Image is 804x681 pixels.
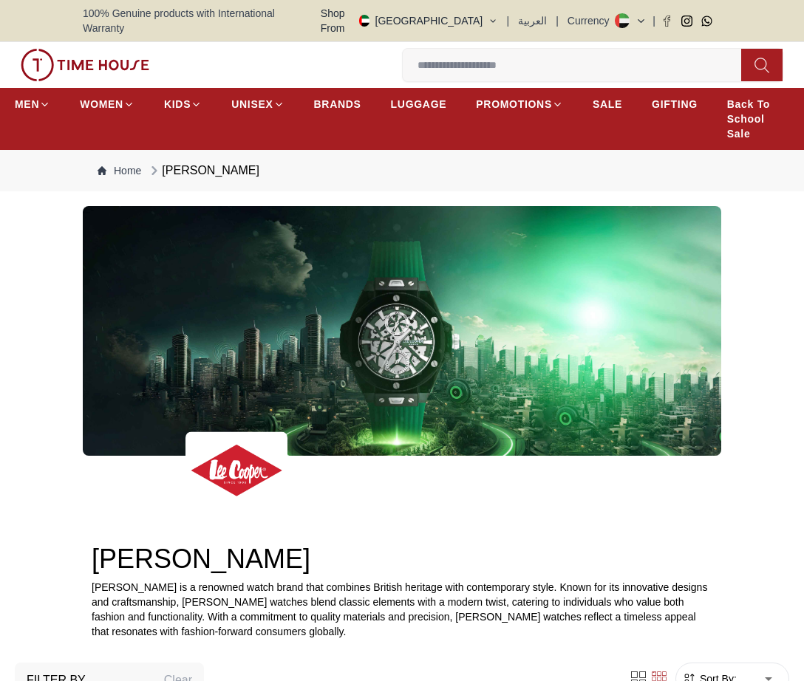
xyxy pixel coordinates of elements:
[701,16,712,27] a: Whatsapp
[98,163,141,178] a: Home
[507,13,510,28] span: |
[518,13,547,28] button: العربية
[231,97,273,112] span: UNISEX
[391,91,447,117] a: LUGGAGE
[80,91,134,117] a: WOMEN
[92,580,712,639] p: [PERSON_NAME] is a renowned watch brand that combines British heritage with contemporary style. K...
[653,13,655,28] span: |
[83,6,312,35] span: 100% Genuine products with International Warranty
[312,6,498,35] button: Shop From[GEOGRAPHIC_DATA]
[652,91,698,117] a: GIFTING
[652,97,698,112] span: GIFTING
[92,544,712,574] h2: [PERSON_NAME]
[593,97,622,112] span: SALE
[314,91,361,117] a: BRANDS
[164,91,202,117] a: KIDS
[314,97,361,112] span: BRANDS
[83,206,721,456] img: ...
[80,97,123,112] span: WOMEN
[83,150,721,191] nav: Breadcrumb
[661,16,672,27] a: Facebook
[391,97,447,112] span: LUGGAGE
[476,97,552,112] span: PROMOTIONS
[15,91,50,117] a: MEN
[476,91,563,117] a: PROMOTIONS
[568,13,616,28] div: Currency
[21,49,149,81] img: ...
[231,91,284,117] a: UNISEX
[681,16,692,27] a: Instagram
[164,97,191,112] span: KIDS
[15,97,39,112] span: MEN
[359,15,369,27] img: United Arab Emirates
[185,431,287,509] img: ...
[727,97,789,141] span: Back To School Sale
[556,13,559,28] span: |
[727,91,789,147] a: Back To School Sale
[593,91,622,117] a: SALE
[147,162,259,179] div: [PERSON_NAME]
